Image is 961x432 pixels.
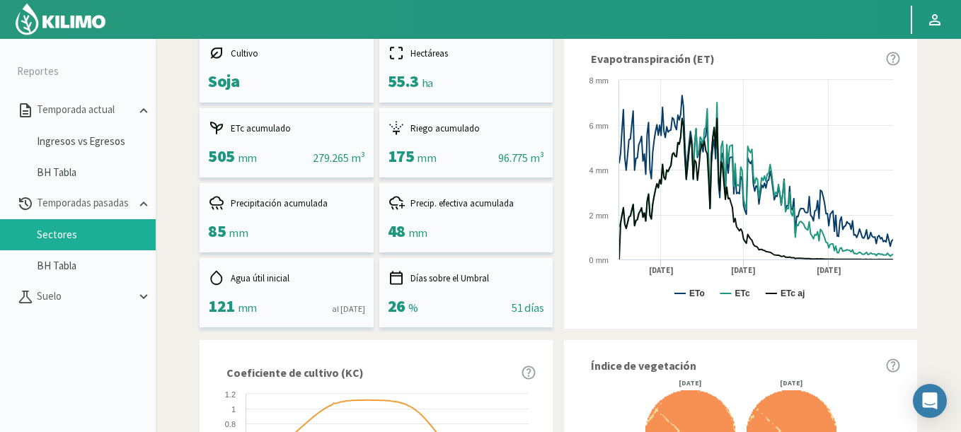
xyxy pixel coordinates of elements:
text: 8 mm [589,76,609,85]
img: Kilimo [14,2,107,36]
div: Cultivo [208,45,365,62]
div: [DATE] [747,380,836,387]
kil-mini-card: report-summary-cards.ACCUMULATED_EFFECTIVE_PRECIPITATION [379,183,553,252]
span: mm [408,226,427,240]
text: 0.8 [225,420,236,428]
text: 1 [231,405,236,414]
div: ETc acumulado [208,119,365,136]
text: ETc aj [781,288,805,298]
a: BH Tabla [37,259,156,272]
kil-mini-card: report-summary-cards.INITIAL_USEFUL_WATER [200,258,374,327]
div: Hectáreas [388,45,545,62]
kil-mini-card: report-summary-cards.ACCUMULATED_PRECIPITATION [200,183,374,252]
span: 121 [208,295,235,317]
div: Open Intercom Messenger [913,384,947,418]
span: mm [417,151,436,165]
text: 1.2 [225,390,236,399]
text: 0 mm [589,256,609,264]
span: 26 [388,295,405,317]
kil-mini-card: report-summary-cards.DAYS_ABOVE_THRESHOLD [379,258,553,327]
div: Agua útil inicial [208,269,365,286]
span: 175 [388,145,415,167]
text: 4 mm [589,166,609,175]
text: ETc [735,288,749,298]
span: % [408,300,418,315]
a: Ingresos vs Egresos [37,135,156,148]
div: Riego acumulado [388,119,545,136]
span: ha [422,76,433,90]
span: 85 [208,220,226,242]
text: [DATE] [731,265,756,276]
span: Soja [208,70,239,92]
a: BH Tabla [37,166,156,179]
span: Evapotranspiración (ET) [591,50,715,67]
kil-mini-card: report-summary-cards.HECTARES [379,33,553,103]
div: al [DATE] [332,303,364,315]
kil-mini-card: report-summary-cards.ACCUMULATED_ETC [200,108,374,177]
div: 51 días [512,299,544,316]
text: [DATE] [817,265,841,276]
span: Coeficiente de cultivo (KC) [226,364,363,381]
a: Sectores [37,228,156,241]
p: Temporadas pasadas [34,195,136,211]
span: mm [238,300,257,315]
text: 2 mm [589,211,609,220]
kil-mini-card: report-summary-cards.CROP [200,33,374,103]
p: Suelo [34,288,136,305]
kil-mini-card: report-summary-cards.ACCUMULATED_IRRIGATION [379,108,553,177]
text: ETo [689,288,705,298]
div: Precipitación acumulada [208,194,365,211]
div: Días sobre el Umbral [388,269,545,286]
div: 279.265 m³ [313,149,364,166]
div: 96.775 m³ [498,149,544,166]
p: Temporada actual [34,102,136,118]
span: 55.3 [388,70,419,92]
span: Índice de vegetación [591,357,696,374]
div: Precip. efectiva acumulada [388,194,545,211]
span: mm [229,226,248,240]
span: mm [238,151,257,165]
text: [DATE] [649,265,674,276]
text: 6 mm [589,122,609,130]
span: 505 [208,145,235,167]
span: 48 [388,220,405,242]
div: [DATE] [645,380,735,387]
